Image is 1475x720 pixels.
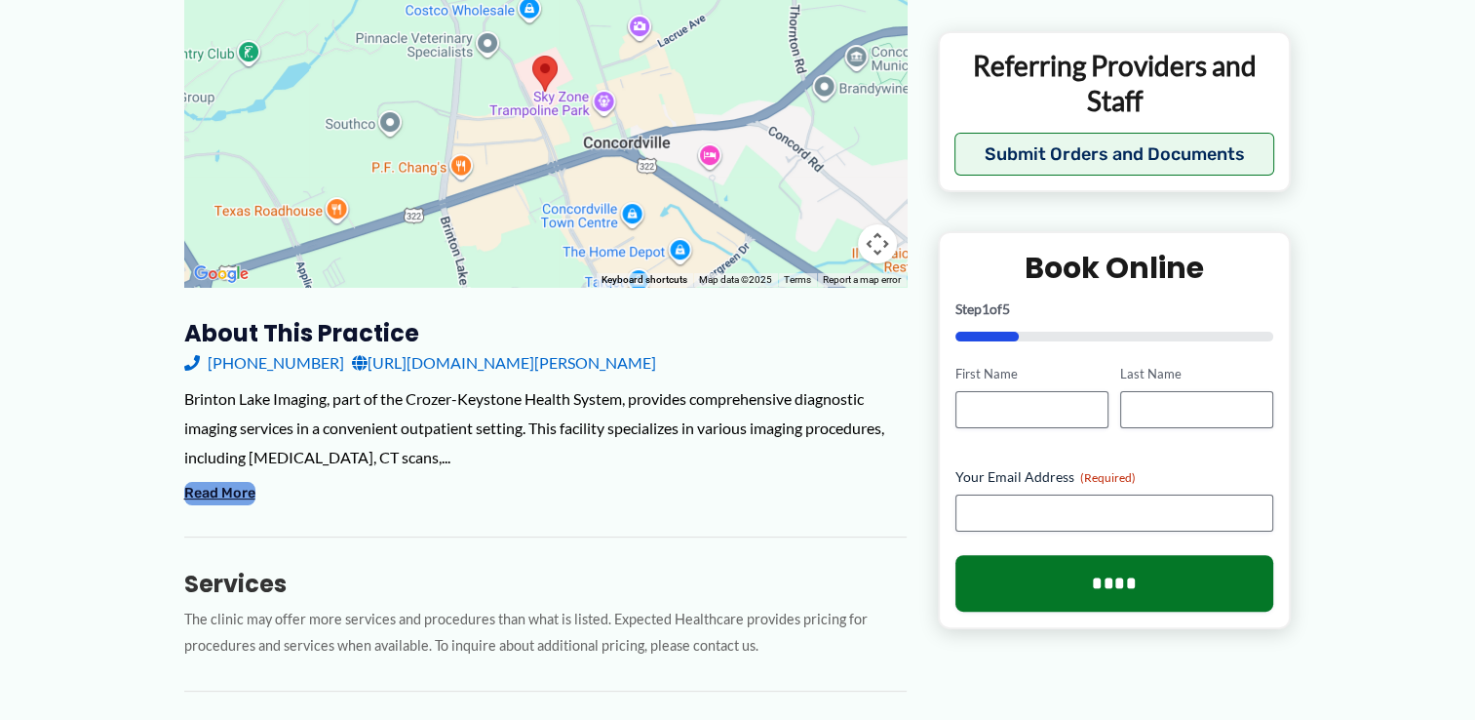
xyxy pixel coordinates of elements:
img: Google [189,261,253,287]
button: Map camera controls [858,224,897,263]
div: Brinton Lake Imaging, part of the Crozer-Keystone Health System, provides comprehensive diagnosti... [184,384,907,471]
label: Your Email Address [955,467,1274,487]
span: (Required) [1080,470,1136,485]
h3: Services [184,569,907,599]
span: 1 [982,301,990,318]
span: Map data ©2025 [699,274,772,285]
button: Read More [184,482,255,505]
a: Report a map error [823,274,901,285]
a: [URL][DOMAIN_NAME][PERSON_NAME] [352,348,656,378]
p: Step of [955,303,1274,317]
p: The clinic may offer more services and procedures than what is listed. Expected Healthcare provid... [184,607,907,660]
span: 5 [1002,301,1010,318]
h3: About this practice [184,318,907,348]
button: Keyboard shortcuts [602,273,687,287]
a: Open this area in Google Maps (opens a new window) [189,261,253,287]
label: Last Name [1120,366,1273,384]
a: Terms (opens in new tab) [784,274,811,285]
a: [PHONE_NUMBER] [184,348,344,378]
h2: Book Online [955,250,1274,288]
button: Submit Orders and Documents [954,134,1275,177]
p: Referring Providers and Staff [954,48,1275,119]
label: First Name [955,366,1108,384]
